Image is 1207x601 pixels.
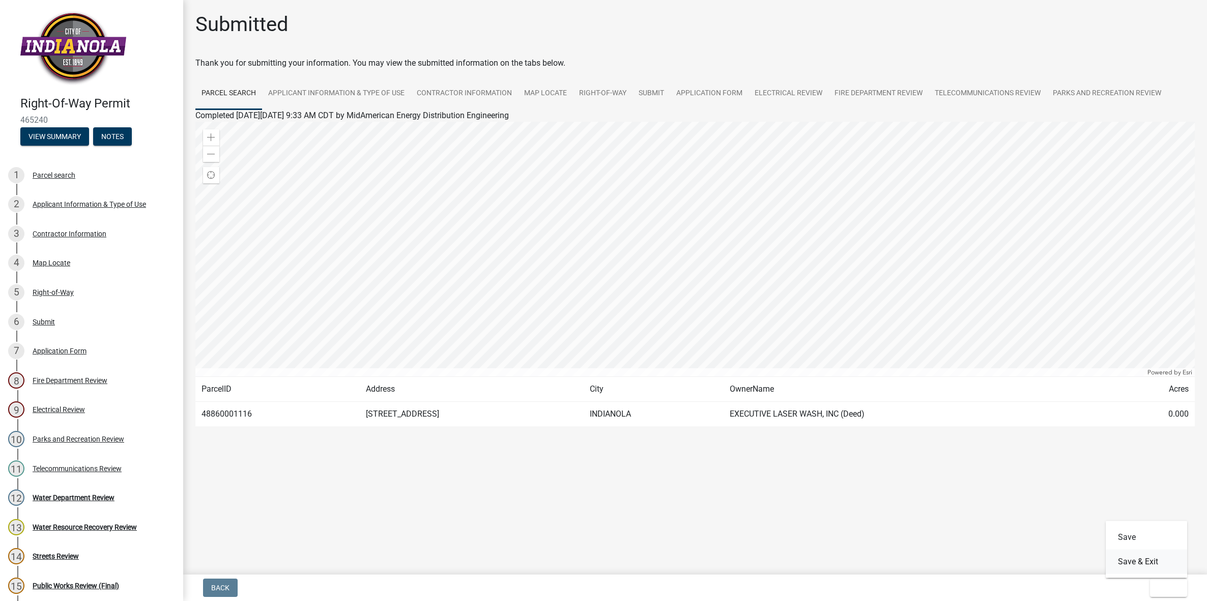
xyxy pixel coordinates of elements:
div: Exit [1106,521,1187,578]
div: Submit [33,318,55,325]
td: Address [360,377,584,402]
a: Esri [1183,369,1192,376]
div: 4 [8,255,24,271]
a: Applicant Information & Type of Use [262,77,411,110]
span: 465240 [20,115,163,125]
a: Parcel search [195,77,262,110]
div: Fire Department Review [33,377,107,384]
a: Application Form [670,77,749,110]
h4: Right-Of-Way Permit [20,96,175,111]
a: Telecommunications Review [929,77,1047,110]
img: City of Indianola, Iowa [20,11,126,86]
div: Public Works Review (Final) [33,582,119,589]
a: Map Locate [518,77,573,110]
div: 13 [8,519,24,535]
span: Completed [DATE][DATE] 9:33 AM CDT by MidAmerican Energy Distribution Engineering [195,111,509,120]
a: Right-of-Way [573,77,633,110]
span: Exit [1158,584,1173,592]
div: Map Locate [33,259,70,266]
div: 12 [8,489,24,506]
div: 15 [8,578,24,594]
a: Parks and Recreation Review [1047,77,1167,110]
div: Powered by [1145,368,1195,376]
button: Exit [1150,579,1187,597]
td: ParcelID [195,377,360,402]
div: Zoom in [203,129,219,146]
a: Contractor Information [411,77,518,110]
button: Notes [93,127,132,146]
td: 48860001116 [195,402,360,427]
div: Water Department Review [33,494,114,501]
h1: Submitted [195,12,289,37]
div: 10 [8,431,24,447]
td: OwnerName [724,377,1109,402]
div: 6 [8,314,24,330]
wm-modal-confirm: Summary [20,133,89,141]
button: Save [1106,525,1187,550]
wm-modal-confirm: Notes [93,133,132,141]
div: Telecommunications Review [33,465,122,472]
div: Water Resource Recovery Review [33,524,137,531]
td: 0.000 [1109,402,1195,427]
td: INDIANOLA [584,402,724,427]
div: Zoom out [203,146,219,162]
div: 5 [8,284,24,300]
div: Thank you for submitting your information. You may view the submitted information on the tabs below. [195,57,1195,69]
div: 2 [8,196,24,212]
div: 1 [8,167,24,183]
div: Contractor Information [33,230,106,237]
button: Back [203,579,238,597]
div: 3 [8,226,24,242]
a: Electrical Review [749,77,828,110]
div: Parcel search [33,172,75,179]
div: Applicant Information & Type of Use [33,201,146,208]
button: View Summary [20,127,89,146]
div: Parks and Recreation Review [33,435,124,443]
div: Electrical Review [33,406,85,413]
td: Acres [1109,377,1195,402]
td: City [584,377,724,402]
div: Right-of-Way [33,289,74,296]
div: 8 [8,372,24,389]
div: Find my location [203,167,219,183]
td: [STREET_ADDRESS] [360,402,584,427]
div: Streets Review [33,553,79,560]
div: 9 [8,401,24,418]
a: Fire Department Review [828,77,929,110]
button: Save & Exit [1106,550,1187,574]
td: EXECUTIVE LASER WASH, INC (Deed) [724,402,1109,427]
a: Submit [633,77,670,110]
div: 14 [8,548,24,564]
div: 7 [8,343,24,359]
div: 11 [8,460,24,477]
span: Back [211,584,229,592]
div: Application Form [33,347,87,354]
